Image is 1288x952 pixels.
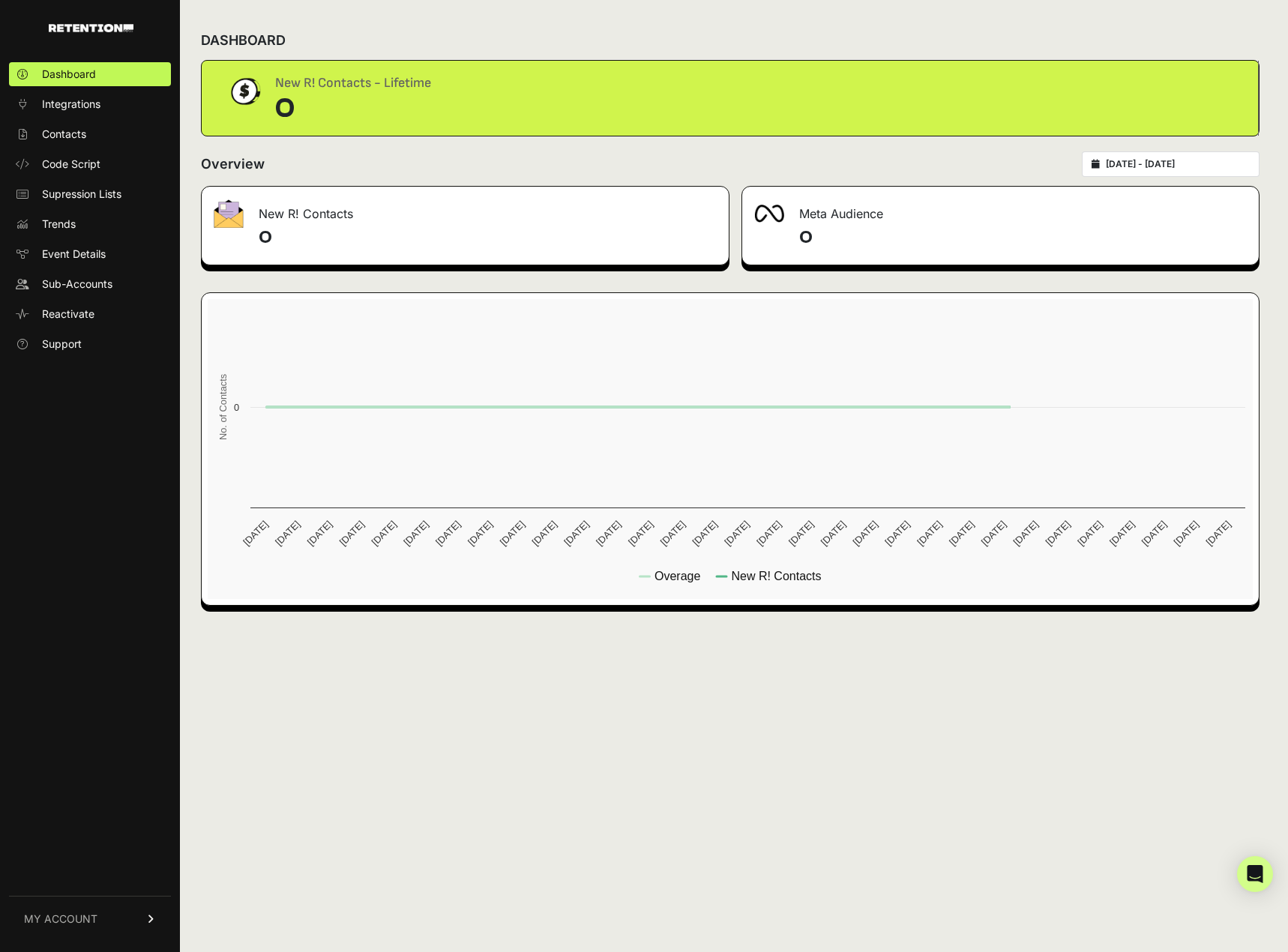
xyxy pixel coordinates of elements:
[42,337,82,352] span: Support
[466,519,495,548] text: [DATE]
[786,519,816,548] text: [DATE]
[217,374,229,440] text: No. of Contacts
[42,247,106,262] span: Event Details
[337,519,367,548] text: [DATE]
[275,73,431,94] div: New R! Contacts - Lifetime
[9,302,171,326] a: Reactivate
[562,519,591,548] text: [DATE]
[1107,519,1137,548] text: [DATE]
[626,519,655,548] text: [DATE]
[731,570,821,582] text: New R! Contacts
[241,519,270,548] text: [DATE]
[1011,519,1041,548] text: [DATE]
[42,97,100,112] span: Integrations
[42,157,100,172] span: Code Script
[1140,519,1169,548] text: [DATE]
[9,896,171,942] a: MY ACCOUNT
[273,519,302,548] text: [DATE]
[979,519,1008,548] text: [DATE]
[1172,519,1201,548] text: [DATE]
[9,332,171,356] a: Support
[915,519,944,548] text: [DATE]
[498,519,527,548] text: [DATE]
[9,272,171,296] a: Sub-Accounts
[1043,519,1072,548] text: [DATE]
[947,519,976,548] text: [DATE]
[1203,519,1233,548] text: [DATE]
[851,519,880,548] text: [DATE]
[9,242,171,266] a: Event Details
[234,402,239,413] text: 0
[742,187,1259,232] div: Meta Audience
[658,519,687,548] text: [DATE]
[530,519,559,548] text: [DATE]
[42,277,112,292] span: Sub-Accounts
[275,94,431,124] div: 0
[214,199,244,228] img: fa-envelope-19ae18322b30453b285274b1b8af3d052b27d846a4fbe8435d1a52b978f639a2.png
[401,519,430,548] text: [DATE]
[42,127,86,142] span: Contacts
[226,73,263,110] img: dollar-coin-05c43ed7efb7bc0c12610022525b4bbbb207c7efeef5aecc26f025e68dcafac9.png
[1075,519,1104,548] text: [DATE]
[42,187,121,202] span: Supression Lists
[690,519,720,548] text: [DATE]
[819,519,848,548] text: [DATE]
[49,24,133,32] img: Retention.com
[201,30,286,51] h2: DASHBOARD
[24,912,97,927] span: MY ACCOUNT
[882,519,912,548] text: [DATE]
[9,152,171,176] a: Code Script
[433,519,463,548] text: [DATE]
[369,519,398,548] text: [DATE]
[722,519,751,548] text: [DATE]
[9,122,171,146] a: Contacts
[201,154,265,175] h2: Overview
[42,217,76,232] span: Trends
[1237,856,1273,892] div: Open Intercom Messenger
[9,92,171,116] a: Integrations
[799,226,1247,250] h4: 0
[259,226,717,250] h4: 0
[754,519,783,548] text: [DATE]
[9,62,171,86] a: Dashboard
[42,307,94,322] span: Reactivate
[305,519,334,548] text: [DATE]
[9,212,171,236] a: Trends
[654,570,700,582] text: Overage
[9,182,171,206] a: Supression Lists
[202,187,729,232] div: New R! Contacts
[754,205,784,223] img: fa-meta-2f981b61bb99beabf952f7030308934f19ce035c18b003e963880cc3fabeebb7.png
[42,67,96,82] span: Dashboard
[594,519,623,548] text: [DATE]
